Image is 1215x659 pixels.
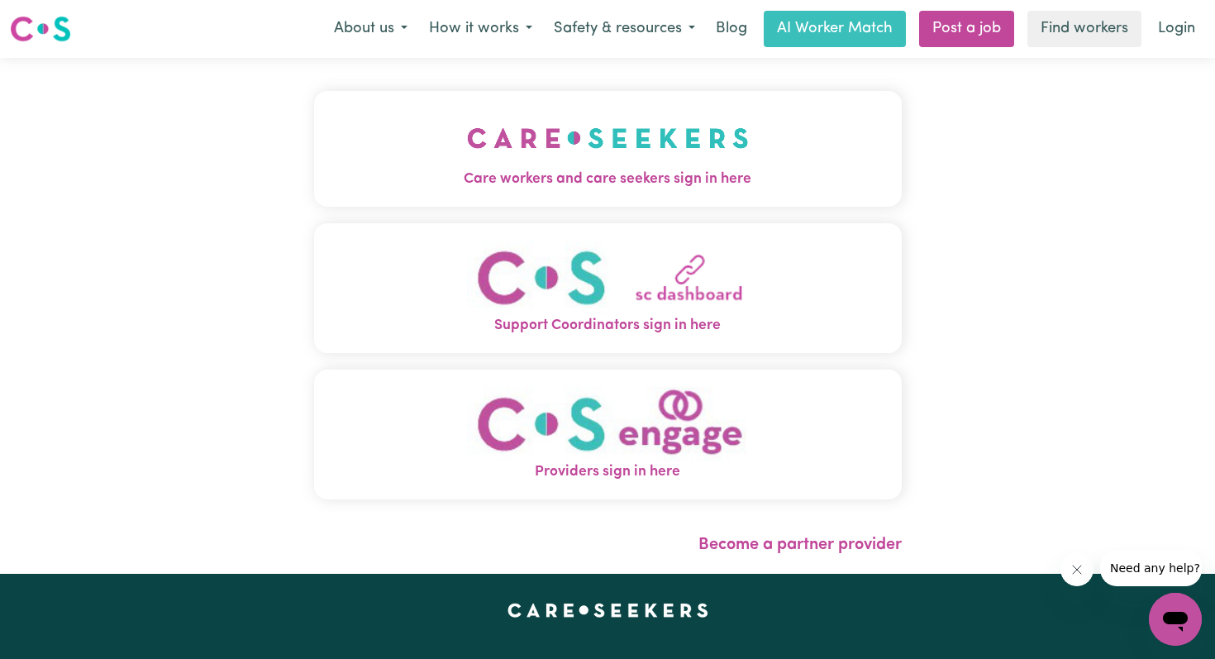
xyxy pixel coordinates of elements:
a: AI Worker Match [764,11,906,47]
iframe: Message from company [1100,550,1202,586]
button: Care workers and care seekers sign in here [314,91,902,207]
button: About us [323,12,418,46]
span: Care workers and care seekers sign in here [314,169,902,190]
span: Providers sign in here [314,461,902,483]
a: Find workers [1027,11,1141,47]
a: Become a partner provider [698,537,902,553]
button: Safety & resources [543,12,706,46]
img: Careseekers logo [10,14,71,44]
iframe: Button to launch messaging window [1149,593,1202,646]
button: How it works [418,12,543,46]
a: Blog [706,11,757,47]
span: Support Coordinators sign in here [314,315,902,337]
button: Providers sign in here [314,370,902,499]
button: Support Coordinators sign in here [314,223,902,353]
a: Careseekers logo [10,10,71,48]
a: Post a job [919,11,1014,47]
iframe: Close message [1060,553,1093,586]
a: Careseekers home page [507,604,708,617]
a: Login [1148,11,1205,47]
